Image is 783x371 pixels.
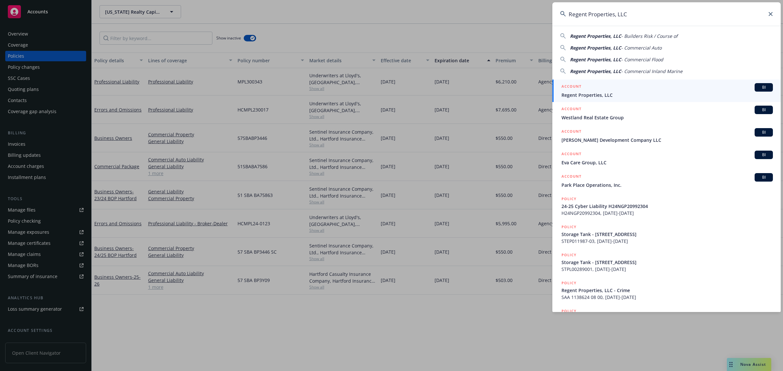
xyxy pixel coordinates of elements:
span: STPL00289001, [DATE]-[DATE] [561,266,773,273]
a: ACCOUNTBI[PERSON_NAME] Development Company LLC [552,125,781,147]
span: Regent Properties, LLC [570,45,621,51]
h5: ACCOUNT [561,151,581,158]
span: Westland Real Estate Group [561,114,773,121]
a: ACCOUNTBIPark Place Operations, Inc. [552,170,781,192]
a: POLICYStorage Tank - [STREET_ADDRESS]STEP011987-03, [DATE]-[DATE] [552,220,781,248]
h5: ACCOUNT [561,128,581,136]
span: H24NGP20992304, [DATE]-[DATE] [561,210,773,216]
input: Search... [552,2,781,26]
span: Storage Tank - [STREET_ADDRESS] [561,259,773,266]
a: POLICY [552,304,781,332]
a: ACCOUNTBIEva Care Group, LLC [552,147,781,170]
span: SAA 1138624 08 00, [DATE]-[DATE] [561,294,773,301]
a: POLICYRegent Properties, LLC - CrimeSAA 1138624 08 00, [DATE]-[DATE] [552,276,781,304]
a: POLICY24-25 Cyber Liability H24NGP20992304H24NGP20992304, [DATE]-[DATE] [552,192,781,220]
h5: POLICY [561,224,576,230]
span: BI [757,129,770,135]
h5: POLICY [561,252,576,258]
span: Regent Properties, LLC [570,56,621,63]
span: - Builders Risk / Course of [621,33,678,39]
span: BI [757,107,770,113]
span: Regent Properties, LLC [570,33,621,39]
span: BI [757,152,770,158]
a: ACCOUNTBIWestland Real Estate Group [552,102,781,125]
a: ACCOUNTBIRegent Properties, LLC [552,80,781,102]
span: Regent Properties, LLC [561,92,773,98]
h5: ACCOUNT [561,83,581,91]
h5: POLICY [561,280,576,286]
span: - Commercial Flood [621,56,663,63]
span: STEP011987-03, [DATE]-[DATE] [561,238,773,245]
h5: ACCOUNT [561,173,581,181]
span: BI [757,174,770,180]
span: 24-25 Cyber Liability H24NGP20992304 [561,203,773,210]
h5: POLICY [561,196,576,202]
h5: ACCOUNT [561,106,581,113]
a: POLICYStorage Tank - [STREET_ADDRESS]STPL00289001, [DATE]-[DATE] [552,248,781,276]
span: Park Place Operations, Inc. [561,182,773,188]
span: Regent Properties, LLC - Crime [561,287,773,294]
span: - Commercial Inland Marine [621,68,683,74]
span: Eva Care Group, LLC [561,159,773,166]
span: BI [757,84,770,90]
span: - Commercial Auto [621,45,662,51]
span: Storage Tank - [STREET_ADDRESS] [561,231,773,238]
span: [PERSON_NAME] Development Company LLC [561,137,773,143]
h5: POLICY [561,308,576,314]
span: Regent Properties, LLC [570,68,621,74]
